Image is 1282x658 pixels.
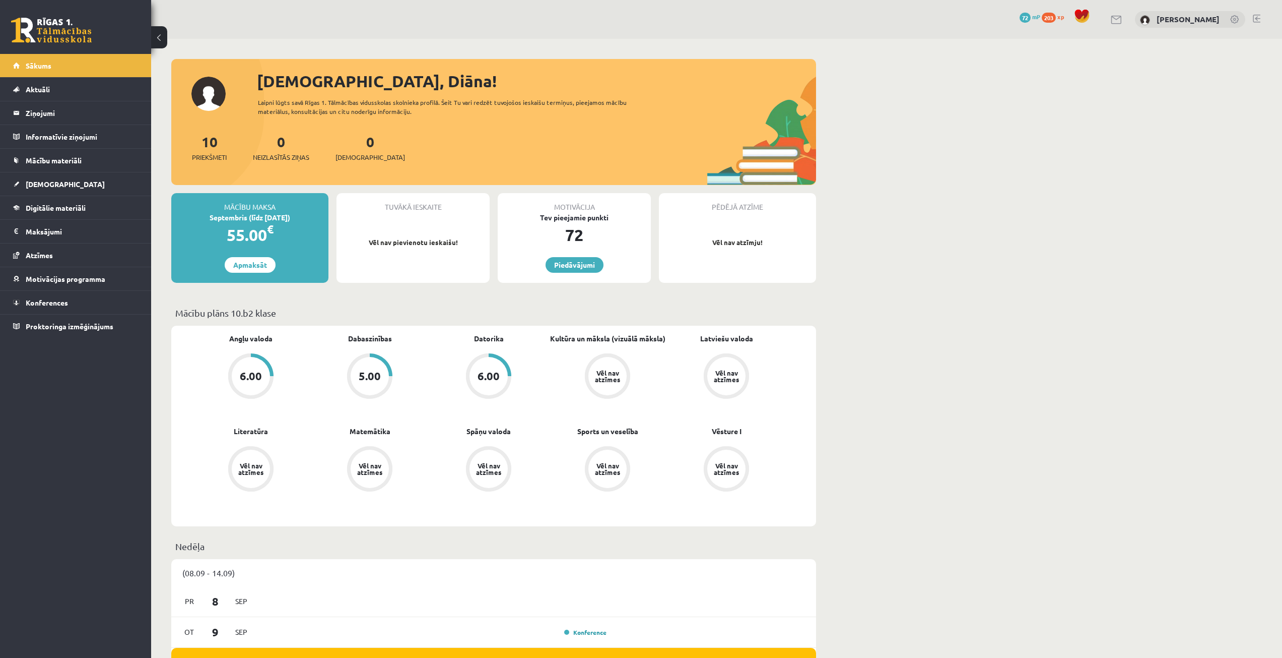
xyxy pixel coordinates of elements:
[474,333,504,344] a: Datorika
[667,353,786,401] a: Vēl nav atzīmes
[192,133,227,162] a: 10Priekšmeti
[26,251,53,260] span: Atzīmes
[664,237,811,248] p: Vēl nav atzīmju!
[26,101,139,125] legend: Ziņojumi
[498,193,651,212] div: Motivācija
[200,624,231,640] span: 9
[253,133,309,162] a: 0Neizlasītās ziņas
[712,426,741,437] a: Vēsture I
[712,370,740,383] div: Vēl nav atzīmes
[26,220,139,243] legend: Maksājumi
[26,298,68,307] span: Konferences
[253,152,309,162] span: Neizlasītās ziņas
[564,628,606,636] a: Konference
[13,220,139,243] a: Maksājumi
[13,54,139,77] a: Sākums
[1032,13,1040,21] span: mP
[13,172,139,196] a: [DEMOGRAPHIC_DATA]
[310,446,429,494] a: Vēl nav atzīmes
[13,125,139,148] a: Informatīvie ziņojumi
[1020,13,1040,21] a: 72 mP
[429,446,548,494] a: Vēl nav atzīmes
[1157,14,1220,24] a: [PERSON_NAME]
[350,426,390,437] a: Matemātika
[336,193,490,212] div: Tuvākā ieskaite
[234,426,268,437] a: Literatūra
[26,125,139,148] legend: Informatīvie ziņojumi
[13,78,139,101] a: Aktuāli
[342,237,485,248] p: Vēl nav pievienotu ieskaišu!
[26,322,113,331] span: Proktoringa izmēģinājums
[26,274,105,283] span: Motivācijas programma
[13,101,139,125] a: Ziņojumi
[1020,13,1031,23] span: 72
[659,193,816,212] div: Pēdējā atzīme
[466,426,511,437] a: Spāņu valoda
[231,593,252,609] span: Sep
[593,462,622,475] div: Vēl nav atzīmes
[175,540,812,553] p: Nedēļa
[26,61,51,70] span: Sākums
[1140,15,1150,25] img: Diāna Mežecka
[546,257,603,273] a: Piedāvājumi
[475,462,503,475] div: Vēl nav atzīmes
[429,353,548,401] a: 6.00
[258,98,645,116] div: Laipni lūgts savā Rīgas 1. Tālmācības vidusskolas skolnieka profilā. Šeit Tu vari redzēt tuvojošo...
[548,446,667,494] a: Vēl nav atzīmes
[348,333,392,344] a: Dabaszinības
[231,624,252,640] span: Sep
[191,446,310,494] a: Vēl nav atzīmes
[171,223,328,247] div: 55.00
[13,196,139,219] a: Digitālie materiāli
[548,353,667,401] a: Vēl nav atzīmes
[498,223,651,247] div: 72
[359,371,381,382] div: 5.00
[478,371,500,382] div: 6.00
[13,244,139,267] a: Atzīmes
[356,462,384,475] div: Vēl nav atzīmes
[267,222,274,236] span: €
[1042,13,1069,21] a: 203 xp
[26,85,50,94] span: Aktuāli
[171,193,328,212] div: Mācību maksa
[240,371,262,382] div: 6.00
[26,203,86,212] span: Digitālie materiāli
[26,180,105,189] span: [DEMOGRAPHIC_DATA]
[200,593,231,610] span: 8
[577,426,638,437] a: Sports un veselība
[179,624,200,640] span: Ot
[237,462,265,475] div: Vēl nav atzīmes
[550,333,665,344] a: Kultūra un māksla (vizuālā māksla)
[335,152,405,162] span: [DEMOGRAPHIC_DATA]
[700,333,753,344] a: Latviešu valoda
[335,133,405,162] a: 0[DEMOGRAPHIC_DATA]
[225,257,276,273] a: Apmaksāt
[13,149,139,172] a: Mācību materiāli
[171,212,328,223] div: Septembris (līdz [DATE])
[593,370,622,383] div: Vēl nav atzīmes
[1057,13,1064,21] span: xp
[257,69,816,93] div: [DEMOGRAPHIC_DATA], Diāna!
[11,18,92,43] a: Rīgas 1. Tālmācības vidusskola
[13,291,139,314] a: Konferences
[310,353,429,401] a: 5.00
[712,462,740,475] div: Vēl nav atzīmes
[192,152,227,162] span: Priekšmeti
[667,446,786,494] a: Vēl nav atzīmes
[26,156,82,165] span: Mācību materiāli
[171,559,816,586] div: (08.09 - 14.09)
[498,212,651,223] div: Tev pieejamie punkti
[13,315,139,338] a: Proktoringa izmēģinājums
[175,306,812,320] p: Mācību plāns 10.b2 klase
[179,593,200,609] span: Pr
[229,333,273,344] a: Angļu valoda
[191,353,310,401] a: 6.00
[13,267,139,290] a: Motivācijas programma
[1042,13,1056,23] span: 203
